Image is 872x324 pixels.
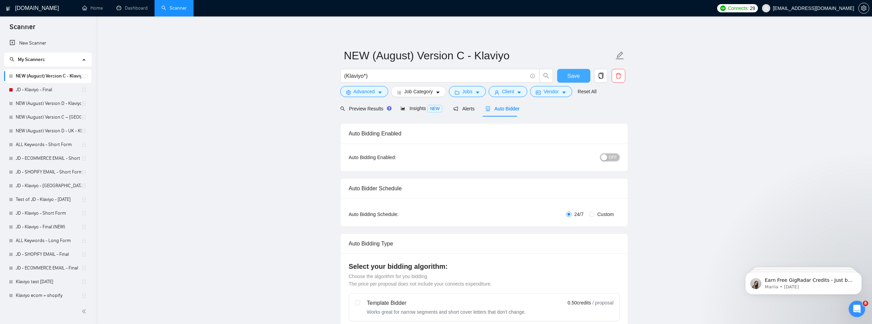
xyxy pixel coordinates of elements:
li: JD - ECOMMERCE EMAIL - Final [4,261,91,275]
li: NEW (August) Version D - UK - Klaviyo [4,124,91,138]
span: Choose the algorithm for you bidding. The price per proposal does not include your connects expen... [349,274,492,287]
span: holder [81,197,87,202]
input: Search Freelance Jobs... [344,72,527,80]
button: barsJob Categorycaret-down [391,86,446,97]
a: NEW (August) Version D - Klaviyo [16,97,81,110]
a: Klaviyo test [DATE] [16,275,81,289]
span: Job Category [404,88,433,95]
span: / proposal [592,299,613,306]
a: NEW (August) Version C - Klaviyo [16,69,81,83]
span: Save [567,72,580,80]
span: Scanner [4,22,41,36]
button: idcardVendorcaret-down [530,86,572,97]
li: JD - Klaviyo - Final (NEW) [4,220,91,234]
a: JD - Klaviyo - [GEOGRAPHIC_DATA] - only [16,179,81,193]
li: ALL Keywords - Long Form [4,234,91,248]
span: caret-down [435,90,440,95]
a: NEW (August) Version D - UK - Klaviyo [16,124,81,138]
span: search [10,57,14,62]
span: holder [81,211,87,216]
span: OFF [609,154,617,161]
span: double-left [82,308,88,315]
span: user [764,6,769,11]
span: holder [81,238,87,243]
span: 24/7 [572,211,586,218]
li: ALL Keywords - Short Form [4,138,91,152]
a: dashboardDashboard [116,5,148,11]
div: Auto Bidding Enabled: [349,154,439,161]
a: NEW (August) Version C – [GEOGRAPHIC_DATA] - Klaviyo [16,110,81,124]
span: 29 [750,4,755,12]
button: search [539,69,553,83]
span: Insights [401,106,442,111]
span: Connects: [728,4,748,12]
li: JD - ECOMMERCE EMAIL - Short Form [4,152,91,165]
a: JD - ECOMMERCE EMAIL - Final [16,261,81,275]
iframe: Intercom notifications message [735,257,872,305]
li: NEW (August) Version D - Klaviyo [4,97,91,110]
span: area-chart [401,106,405,111]
span: Client [502,88,514,95]
span: Custom [594,211,616,218]
span: holder [81,293,87,298]
span: setting [346,90,351,95]
span: holder [81,252,87,257]
span: search [540,73,553,79]
span: holder [81,156,87,161]
span: holder [81,224,87,230]
span: info-circle [530,74,535,78]
button: delete [612,69,625,83]
span: holder [81,73,87,79]
span: Vendor [543,88,558,95]
button: settingAdvancedcaret-down [340,86,388,97]
span: caret-down [562,90,566,95]
button: setting [858,3,869,14]
span: caret-down [475,90,480,95]
span: NEW [427,105,442,112]
span: search [340,106,345,111]
a: ALL Keywords - Short Form [16,138,81,152]
div: Auto Bidder Schedule [349,179,619,198]
span: Advanced [354,88,375,95]
span: holder [81,128,87,134]
li: JD - SHOPIFY EMAIL - Short Form [4,165,91,179]
span: holder [81,279,87,285]
span: idcard [536,90,541,95]
iframe: Intercom live chat [849,301,865,317]
span: copy [594,73,607,79]
span: robot [486,106,490,111]
li: Klaviyo test 15 July [4,275,91,289]
img: upwork-logo.png [720,5,726,11]
button: Save [557,69,590,83]
img: logo [6,3,11,14]
a: JD - Klaviyo - Short Form [16,206,81,220]
li: New Scanner [4,36,91,50]
span: bars [397,90,402,95]
div: Auto Bidding Enabled [349,124,619,143]
div: Tooltip anchor [386,105,392,111]
a: Klaviyo ecom + shopify [16,289,81,302]
span: holder [81,265,87,271]
li: Klaviyo ecom + shopify [4,289,91,302]
span: Alerts [453,106,475,111]
span: holder [81,87,87,93]
div: Template Bidder [367,299,526,307]
span: holder [81,183,87,189]
a: JD - SHOPIFY EMAIL - Final [16,248,81,261]
span: 8 [863,301,868,306]
span: holder [81,169,87,175]
span: edit [615,51,624,60]
span: holder [81,142,87,147]
a: Reset All [578,88,597,95]
span: setting [859,5,869,11]
span: Preview Results [340,106,390,111]
span: holder [81,101,87,106]
li: Test of JD - Klaviyo - 15 July [4,193,91,206]
span: delete [612,73,625,79]
button: userClientcaret-down [489,86,528,97]
li: NEW (August) Version C - Klaviyo [4,69,91,83]
a: searchScanner [161,5,187,11]
button: copy [594,69,608,83]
